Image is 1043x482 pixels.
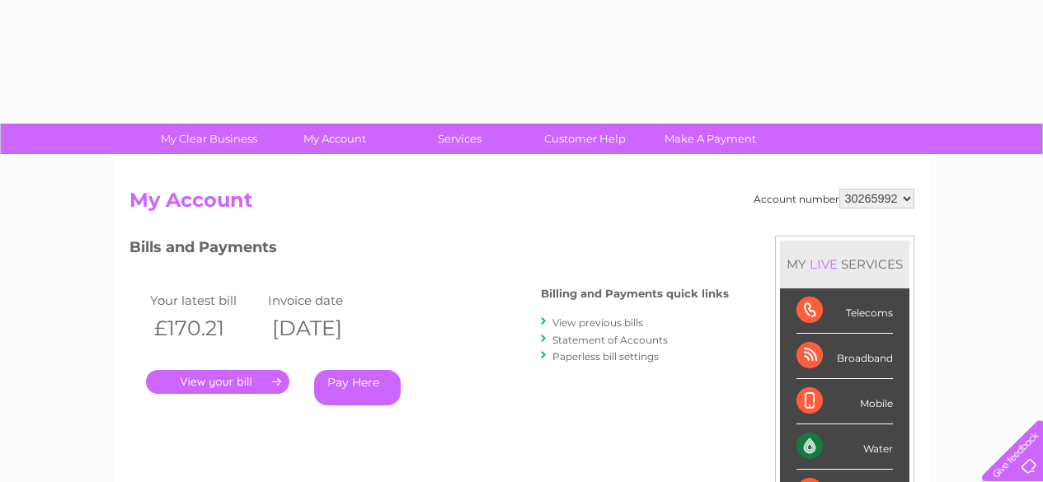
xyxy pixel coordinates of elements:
div: Account number [754,189,914,208]
a: My Account [266,124,402,154]
div: LIVE [806,256,841,272]
div: Mobile [796,379,893,424]
a: Services [392,124,528,154]
div: Water [796,424,893,470]
div: Broadband [796,334,893,379]
a: View previous bills [552,316,643,329]
a: Pay Here [314,370,401,405]
th: [DATE] [264,311,383,345]
a: Paperless bill settings [552,350,659,363]
a: Make A Payment [642,124,778,154]
a: My Clear Business [141,124,277,154]
div: MY SERVICES [780,241,909,288]
a: Statement of Accounts [552,334,668,346]
h3: Bills and Payments [129,236,729,264]
a: . [146,370,289,394]
td: Invoice date [264,289,383,311]
td: Your latest bill [146,289,265,311]
a: Customer Help [517,124,653,154]
h2: My Account [129,189,914,220]
th: £170.21 [146,311,265,345]
div: Telecoms [796,288,893,334]
h4: Billing and Payments quick links [541,288,729,300]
